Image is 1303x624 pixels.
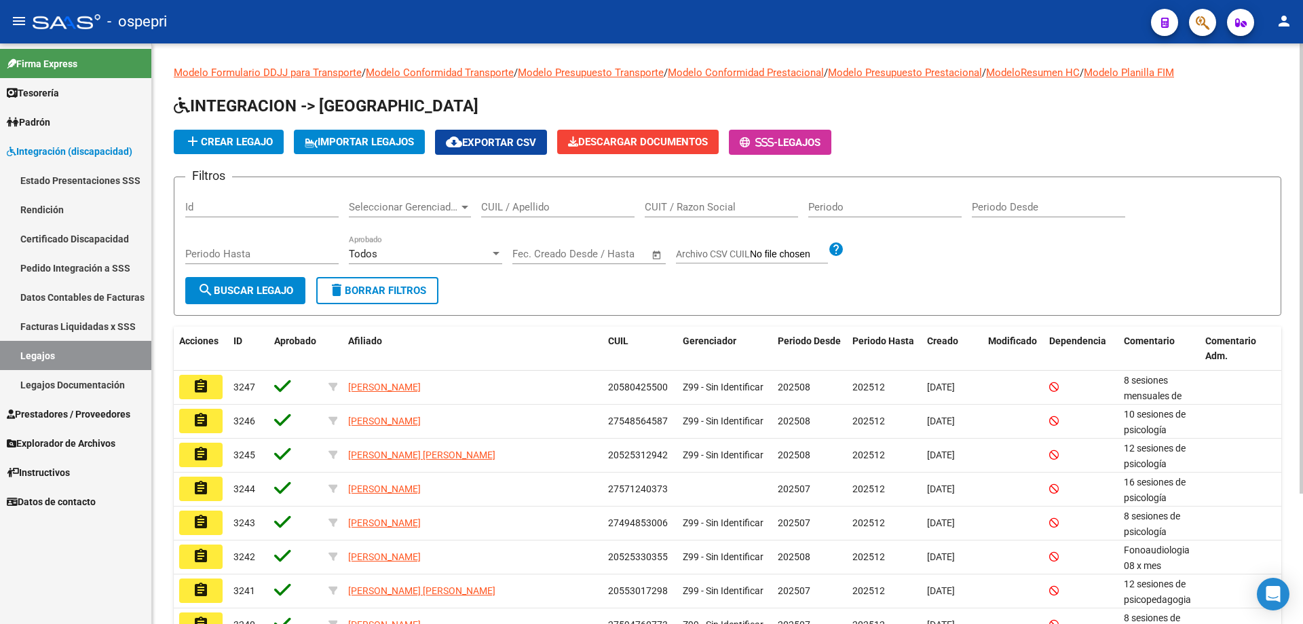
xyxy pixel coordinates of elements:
[927,551,955,562] span: [DATE]
[608,517,668,528] span: 27494853006
[683,382,763,392] span: Z99 - Sin Identificar
[193,582,209,598] mat-icon: assignment
[927,517,955,528] span: [DATE]
[316,277,438,304] button: Borrar Filtros
[852,517,885,528] span: 202512
[233,449,255,460] span: 3245
[233,585,255,596] span: 3241
[185,133,201,149] mat-icon: add
[683,517,763,528] span: Z99 - Sin Identificar
[778,551,810,562] span: 202508
[557,130,719,154] button: Descargar Documentos
[228,327,269,371] datatable-header-cell: ID
[778,585,810,596] span: 202507
[7,144,132,159] span: Integración (discapacidad)
[174,96,478,115] span: INTEGRACION -> [GEOGRAPHIC_DATA]
[927,483,955,494] span: [DATE]
[927,416,955,426] span: [DATE]
[927,585,955,596] span: [DATE]
[778,416,810,426] span: 202508
[608,585,668,596] span: 20553017298
[185,277,305,304] button: Buscar Legajo
[677,327,772,371] datatable-header-cell: Gerenciador
[349,248,377,260] span: Todos
[740,136,778,149] span: -
[7,494,96,509] span: Datos de contacto
[1276,13,1292,29] mat-icon: person
[348,335,382,346] span: Afiliado
[568,136,708,148] span: Descargar Documentos
[729,130,831,155] button: -Legajos
[608,551,668,562] span: 20525330355
[683,335,736,346] span: Gerenciador
[608,382,668,392] span: 20580425500
[1044,327,1118,371] datatable-header-cell: Dependencia
[683,551,763,562] span: Z99 - Sin Identificar
[986,67,1080,79] a: ModeloResumen HC
[348,517,421,528] span: [PERSON_NAME]
[366,67,514,79] a: Modelo Conformidad Transporte
[608,416,668,426] span: 27548564587
[983,327,1044,371] datatable-header-cell: Modificado
[778,136,820,149] span: Legajos
[927,335,958,346] span: Creado
[233,517,255,528] span: 3243
[274,335,316,346] span: Aprobado
[649,247,665,263] button: Open calendar
[179,335,219,346] span: Acciones
[7,56,77,71] span: Firma Express
[233,382,255,392] span: 3247
[852,335,914,346] span: Periodo Hasta
[7,407,130,422] span: Prestadores / Proveedores
[328,282,345,298] mat-icon: delete
[7,86,59,100] span: Tesorería
[772,327,847,371] datatable-header-cell: Periodo Desde
[778,483,810,494] span: 202507
[193,412,209,428] mat-icon: assignment
[328,285,426,297] span: Borrar Filtros
[603,327,677,371] datatable-header-cell: CUIL
[294,130,425,154] button: IMPORTAR LEGAJOS
[512,248,556,260] input: Start date
[683,585,763,596] span: Z99 - Sin Identificar
[233,335,242,346] span: ID
[197,282,214,298] mat-icon: search
[828,67,982,79] a: Modelo Presupuesto Prestacional
[193,446,209,462] mat-icon: assignment
[683,449,763,460] span: Z99 - Sin Identificar
[922,327,983,371] datatable-header-cell: Creado
[852,382,885,392] span: 202512
[446,134,462,150] mat-icon: cloud_download
[1124,375,1196,587] span: 8 sesiones mensuales de psicopedagogia/ PONCE VANESA 8 sesiones mensuales de kinesiologia/ MOREIR...
[348,551,421,562] span: [PERSON_NAME]
[778,382,810,392] span: 202508
[608,335,628,346] span: CUIL
[343,327,603,371] datatable-header-cell: Afiliado
[348,585,495,596] span: [PERSON_NAME] [PERSON_NAME]
[668,67,824,79] a: Modelo Conformidad Prestacional
[852,483,885,494] span: 202512
[676,249,750,259] span: Archivo CSV CUIL
[852,551,885,562] span: 202512
[174,67,362,79] a: Modelo Formulario DDJJ para Transporte
[1124,335,1175,346] span: Comentario
[778,335,841,346] span: Periodo Desde
[348,382,421,392] span: [PERSON_NAME]
[750,249,828,261] input: Archivo CSV CUIL
[1118,327,1200,371] datatable-header-cell: Comentario
[305,136,414,148] span: IMPORTAR LEGAJOS
[174,130,284,154] button: Crear Legajo
[233,416,255,426] span: 3246
[193,514,209,530] mat-icon: assignment
[569,248,635,260] input: End date
[988,335,1037,346] span: Modificado
[185,166,232,185] h3: Filtros
[193,378,209,394] mat-icon: assignment
[847,327,922,371] datatable-header-cell: Periodo Hasta
[518,67,664,79] a: Modelo Presupuesto Transporte
[778,449,810,460] span: 202508
[348,449,495,460] span: [PERSON_NAME] [PERSON_NAME]
[1049,335,1106,346] span: Dependencia
[7,465,70,480] span: Instructivos
[852,416,885,426] span: 202512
